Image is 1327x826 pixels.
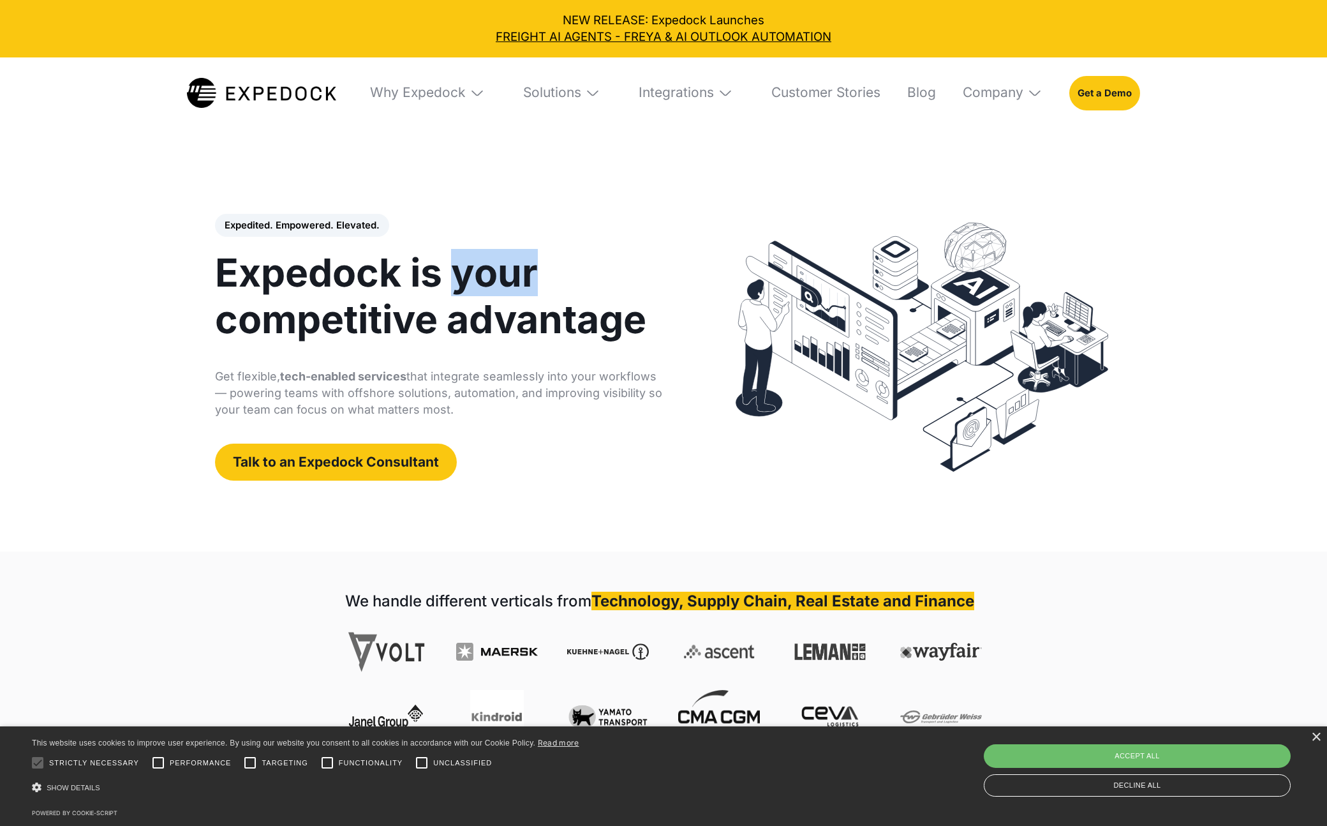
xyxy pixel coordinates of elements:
div: NEW RELEASE: Expedock Launches [12,12,1316,45]
span: Strictly necessary [49,758,139,769]
a: Talk to an Expedock Consultant [215,444,457,481]
span: Targeting [262,758,308,769]
a: Blog [896,57,937,129]
div: Company [963,84,1023,101]
div: Why Expedock [370,84,466,101]
a: Powered by cookie-script [32,809,117,816]
div: Accept all [984,744,1291,767]
div: Integrations [627,57,745,129]
strong: We handle different verticals from [345,592,591,610]
span: Unclassified [433,758,492,769]
div: Integrations [639,84,714,101]
span: Functionality [339,758,403,769]
a: Read more [538,738,579,747]
a: Get a Demo [1069,76,1140,110]
p: Get flexible, that integrate seamlessly into your workflows — powering teams with offshore soluti... [215,368,671,418]
strong: Technology, Supply Chain, Real Estate and Finance [591,592,974,610]
h1: Expedock is your competitive advantage [215,250,671,343]
div: Why Expedock [359,57,497,129]
div: Widget de chat [1263,765,1327,826]
div: Decline all [984,774,1291,797]
div: Close [1311,733,1321,742]
a: Customer Stories [760,57,881,129]
div: Solutions [512,57,612,129]
div: Show details [32,777,579,799]
span: This website uses cookies to improve user experience. By using our website you consent to all coo... [32,739,535,747]
iframe: Chat Widget [1263,765,1327,826]
a: FREIGHT AI AGENTS - FREYA & AI OUTLOOK AUTOMATION [12,29,1316,45]
span: Show details [47,784,100,792]
strong: tech-enabled services [280,370,406,383]
div: Company [951,57,1055,129]
div: Solutions [523,84,581,101]
span: Performance [170,758,232,769]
